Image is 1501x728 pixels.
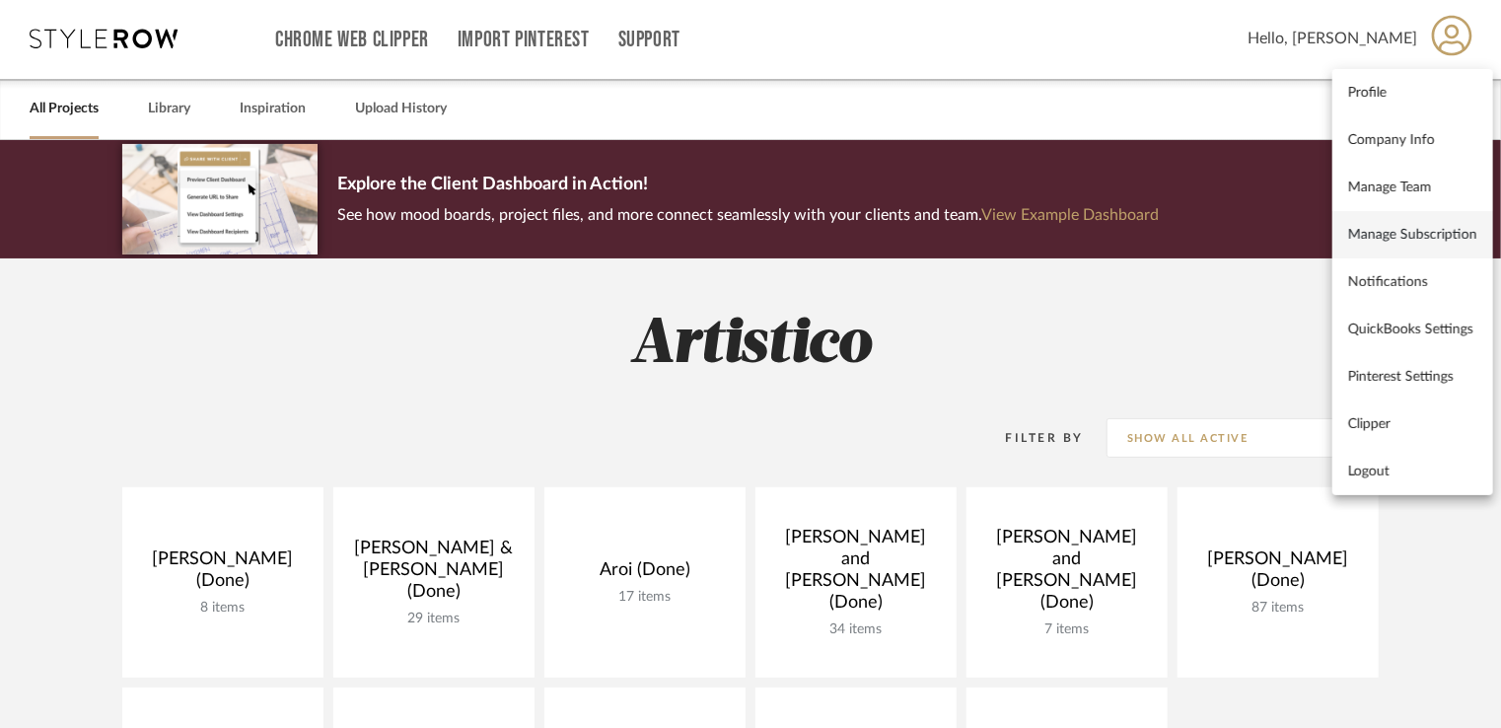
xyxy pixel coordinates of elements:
[1348,85,1477,102] span: Profile
[1348,416,1477,433] span: Clipper
[1348,369,1477,386] span: Pinterest Settings
[1348,322,1477,338] span: QuickBooks Settings
[1348,274,1477,291] span: Notifications
[1348,180,1477,196] span: Manage Team
[1348,227,1477,244] span: Manage Subscription
[1348,132,1477,149] span: Company Info
[1348,464,1477,480] span: Logout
